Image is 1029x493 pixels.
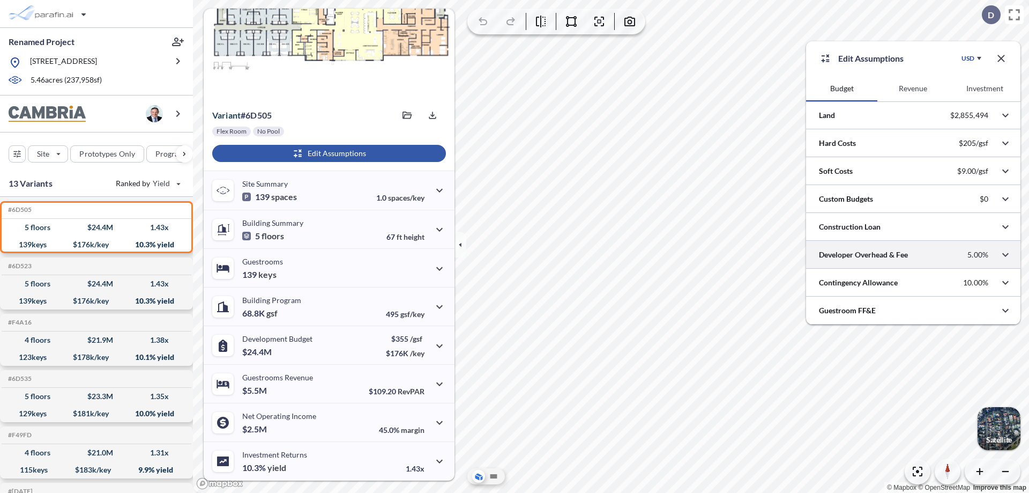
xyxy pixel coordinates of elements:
p: $2,855,494 [950,111,988,120]
p: Satellite [986,436,1012,444]
p: $205/gsf [959,138,988,148]
p: Building Summary [242,218,303,227]
p: Development Budget [242,334,312,343]
p: 68.8K [242,308,278,319]
p: $24.4M [242,347,273,357]
img: BrandImage [9,106,86,122]
h5: Click to copy the code [6,206,32,214]
a: Mapbox [887,484,916,491]
span: /gsf [410,334,422,343]
h5: Click to copy the code [6,319,32,326]
p: Site [37,149,49,159]
span: Variant [212,110,241,120]
p: 10.00% [963,278,988,288]
p: Guestrooms Revenue [242,373,313,382]
p: 10.3% [242,462,286,473]
p: $5.5M [242,385,269,396]
img: Switcher Image [978,407,1020,450]
p: Renamed Project [9,36,74,48]
p: 13 Variants [9,177,53,190]
p: 67 [386,232,424,241]
p: D [988,10,994,20]
p: Flex Room [217,127,247,136]
span: RevPAR [398,387,424,396]
p: $109.20 [369,387,424,396]
p: 1.0 [376,193,424,202]
p: 5 [242,231,284,241]
p: 139 [242,269,277,280]
span: floors [262,231,284,241]
p: Land [819,110,835,121]
span: ft [397,232,402,241]
span: keys [258,269,277,280]
p: Investment Returns [242,450,307,459]
p: Edit Assumptions [838,52,904,65]
p: Building Program [242,296,301,305]
p: Prototypes Only [79,149,135,159]
p: $355 [386,334,424,343]
button: Revenue [877,76,949,101]
p: Soft Costs [819,166,853,176]
p: # 6d505 [212,110,272,121]
h5: Click to copy the code [6,262,32,270]
p: 1.43x [406,464,424,473]
p: Construction Loan [819,222,881,232]
span: yield [267,462,286,473]
span: spaces [271,192,297,202]
p: 495 [386,310,424,319]
button: Site Plan [487,470,500,483]
p: 139 [242,192,297,202]
p: [STREET_ADDRESS] [30,56,97,69]
div: USD [961,54,974,63]
p: Guestrooms [242,257,283,266]
button: Prototypes Only [70,145,144,163]
p: $2.5M [242,424,269,435]
p: No Pool [257,127,280,136]
span: gsf [266,308,278,319]
h5: Click to copy the code [6,431,32,439]
span: height [404,232,424,241]
a: Mapbox homepage [196,477,243,490]
p: Net Operating Income [242,411,316,421]
button: Site [28,145,68,163]
p: $9.00/gsf [957,166,988,176]
span: gsf/key [400,310,424,319]
span: Yield [153,178,170,189]
a: OpenStreetMap [918,484,970,491]
a: Improve this map [973,484,1026,491]
button: Budget [806,76,877,101]
p: Contingency Allowance [819,277,898,288]
p: $176K [386,349,424,358]
p: $0 [980,194,988,204]
button: Switcher ImageSatellite [978,407,1020,450]
button: Edit Assumptions [212,145,446,162]
img: user logo [146,105,163,122]
span: spaces/key [388,193,424,202]
p: Hard Costs [819,138,856,149]
p: Guestroom FF&E [819,305,876,316]
button: Program [146,145,204,163]
p: Custom Budgets [819,194,873,204]
p: 45.0% [379,425,424,435]
p: 5.46 acres ( 237,958 sf) [31,75,102,86]
span: /key [410,349,424,358]
button: Ranked by Yield [107,175,188,192]
p: Program [155,149,185,159]
span: margin [401,425,424,435]
p: Site Summary [242,179,288,188]
button: Investment [949,76,1020,101]
button: Aerial View [472,470,485,483]
h5: Click to copy the code [6,375,32,382]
